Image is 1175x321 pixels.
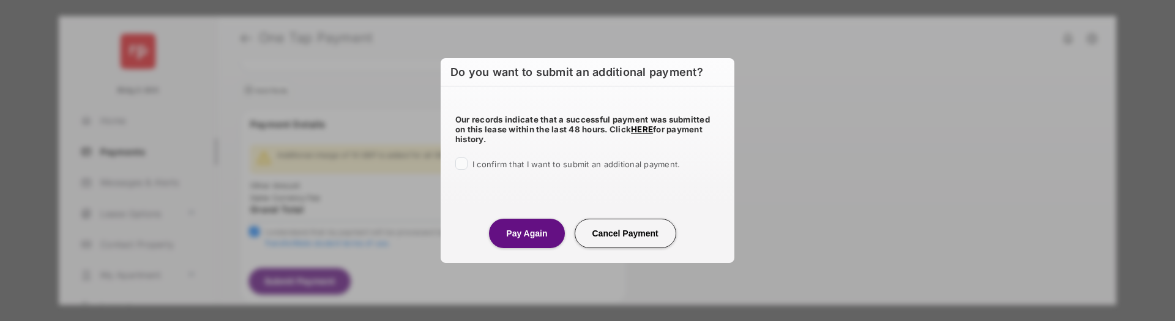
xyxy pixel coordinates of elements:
span: I confirm that I want to submit an additional payment. [472,159,680,169]
h5: Our records indicate that a successful payment was submitted on this lease within the last 48 hou... [455,115,720,144]
a: HERE [631,124,653,134]
button: Pay Again [489,219,564,248]
h6: Do you want to submit an additional payment? [441,58,734,86]
button: Cancel Payment [575,219,676,248]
